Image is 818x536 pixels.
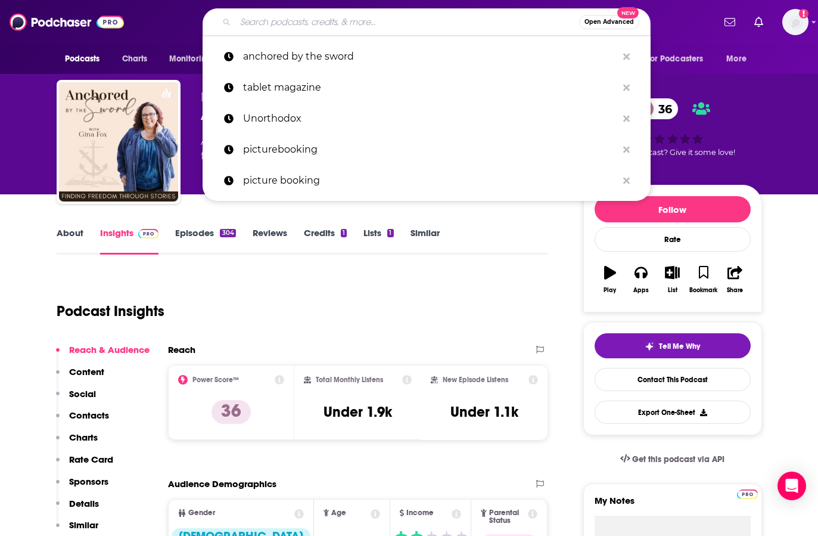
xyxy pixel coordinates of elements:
div: 1 [341,229,347,237]
a: Get this podcast via API [611,445,735,474]
a: Reviews [253,227,287,255]
button: Charts [56,432,98,454]
div: Apps [633,287,649,294]
div: 1 [387,229,393,237]
img: Podchaser - Follow, Share and Rate Podcasts [10,11,124,33]
p: tablet magazine [243,72,617,103]
a: anchored by the sword [203,41,651,72]
a: Lists1 [363,227,393,255]
button: Social [56,388,96,410]
img: Podchaser Pro [737,489,758,499]
a: Contact This Podcast [595,368,751,391]
a: Similar [410,227,440,255]
a: Show notifications dropdown [749,12,768,32]
button: Details [56,498,99,520]
span: New [617,7,639,18]
a: Show notifications dropdown [720,12,740,32]
span: featuring [201,149,513,163]
a: 36 [635,98,678,119]
button: Contacts [56,410,109,432]
span: Age [331,509,346,517]
h2: Audience Demographics [168,478,276,489]
svg: Add a profile image [799,9,808,18]
button: Sponsors [56,476,108,498]
span: Income [406,509,434,517]
span: For Podcasters [646,51,704,67]
button: Show profile menu [782,9,808,35]
p: picturebooking [243,134,617,165]
p: 36 [212,400,251,424]
h3: Under 1.1k [450,403,518,421]
span: Gender [188,509,215,517]
span: 36 [646,98,678,119]
p: picture booking [243,165,617,196]
div: Open Intercom Messenger [777,472,806,500]
span: [PERSON_NAME] [201,91,286,102]
div: Share [727,287,743,294]
button: Content [56,366,104,388]
h1: Podcast Insights [57,302,164,320]
label: My Notes [595,495,751,516]
button: open menu [57,48,116,70]
h2: Power Score™ [192,376,239,384]
button: Reach & Audience [56,344,150,366]
a: picture booking [203,165,651,196]
button: Apps [626,258,657,301]
p: Unorthodox [243,103,617,134]
a: tablet magazine [203,72,651,103]
p: anchored by the sword [243,41,617,72]
div: Search podcasts, credits, & more... [203,8,651,36]
button: tell me why sparkleTell Me Why [595,333,751,358]
button: Export One-Sheet [595,401,751,424]
a: picturebooking [203,134,651,165]
span: Parental Status [489,509,526,525]
input: Search podcasts, credits, & more... [235,13,579,32]
img: tell me why sparkle [645,342,654,351]
div: Play [604,287,616,294]
a: Unorthodox [203,103,651,134]
button: Play [595,258,626,301]
p: Content [69,366,104,377]
h2: Reach [168,344,195,355]
button: open menu [161,48,227,70]
p: Social [69,388,96,399]
button: List [657,258,688,301]
button: Rate Card [56,454,113,476]
div: Rate [595,227,751,252]
h2: Total Monthly Listens [316,376,383,384]
button: Open AdvancedNew [579,15,639,29]
p: Rate Card [69,454,113,465]
a: Episodes304 [175,227,235,255]
a: Charts [114,48,155,70]
img: Podchaser Pro [138,229,159,238]
span: Logged in as BenLaurro [782,9,808,35]
button: Share [719,258,750,301]
img: Anchored by the Sword [59,82,178,202]
span: Open Advanced [584,19,634,25]
a: Pro website [737,488,758,499]
p: Reach & Audience [69,344,150,355]
a: InsightsPodchaser Pro [100,227,159,255]
span: Get this podcast via API [632,454,724,464]
p: Similar [69,519,98,531]
button: open menu [639,48,721,70]
span: Charts [122,51,148,67]
span: More [726,51,747,67]
p: Details [69,498,99,509]
img: User Profile [782,9,808,35]
div: A weekly podcast [201,135,513,163]
div: Bookmark [689,287,717,294]
div: 36Good podcast? Give it some love! [583,91,762,165]
p: Sponsors [69,476,108,487]
span: Monitoring [169,51,212,67]
span: Tell Me Why [659,342,700,351]
button: Bookmark [688,258,719,301]
button: Follow [595,196,751,222]
a: Credits1 [304,227,347,255]
button: open menu [718,48,761,70]
span: Good podcast? Give it some love! [610,148,735,157]
a: About [57,227,83,255]
span: Podcasts [65,51,100,67]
